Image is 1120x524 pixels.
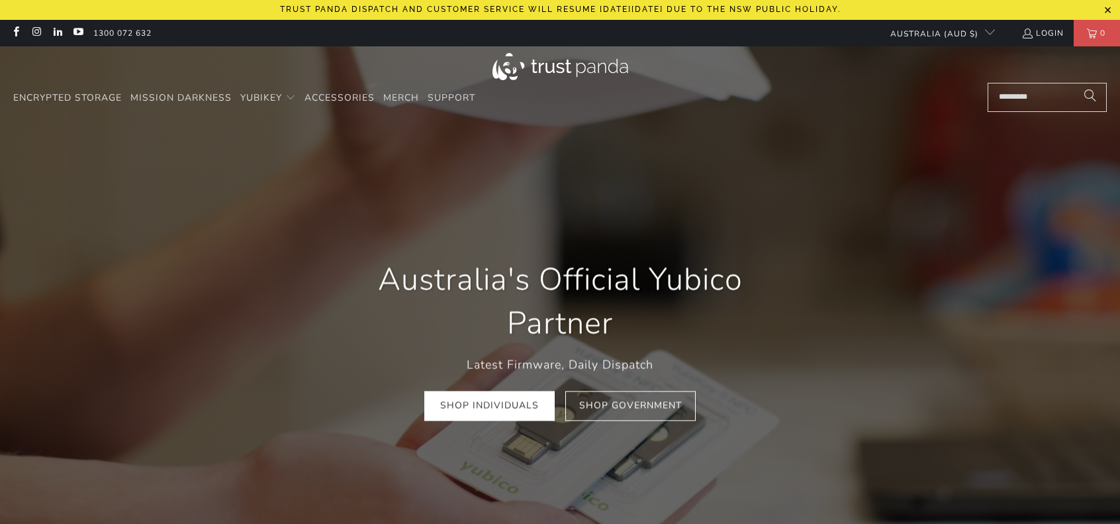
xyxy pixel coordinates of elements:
span: Merch [383,91,419,104]
a: 1300 072 632 [93,26,152,40]
a: Trust Panda Australia on Facebook [10,28,21,38]
input: Search... [988,83,1107,112]
span: 0 [1097,20,1109,46]
h1: Australia's Official Yubico Partner [342,258,778,346]
nav: Translation missing: en.navigation.header.main_nav [13,83,475,114]
a: 0 [1074,20,1120,46]
a: Mission Darkness [130,83,232,114]
span: Accessories [304,91,375,104]
button: Search [1074,83,1107,112]
span: YubiKey [240,91,282,104]
a: Trust Panda Australia on YouTube [72,28,83,38]
a: Merch [383,83,419,114]
a: Accessories [304,83,375,114]
a: Login [1021,26,1064,40]
span: Encrypted Storage [13,91,122,104]
span: Mission Darkness [130,91,232,104]
p: Latest Firmware, Daily Dispatch [342,355,778,374]
a: Shop Individuals [424,391,555,421]
span: Support [428,91,475,104]
a: Trust Panda Australia on Instagram [30,28,42,38]
summary: YubiKey [240,83,296,114]
img: Trust Panda Australia [492,53,628,80]
a: Trust Panda Australia on LinkedIn [52,28,63,38]
p: Trust Panda dispatch and customer service will resume [DATE][DATE] due to the NSW public holiday. [280,5,841,14]
button: Australia (AUD $) [880,20,995,46]
a: Encrypted Storage [13,83,122,114]
a: Shop Government [565,391,696,421]
a: Support [428,83,475,114]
